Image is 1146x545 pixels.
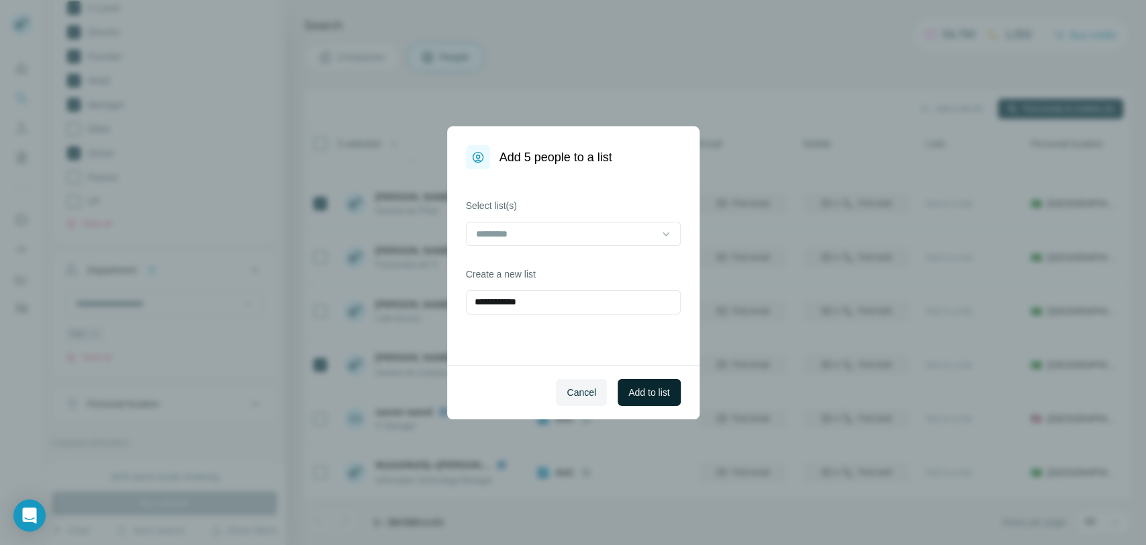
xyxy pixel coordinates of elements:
[567,386,596,399] span: Cancel
[556,379,607,406] button: Cancel
[628,386,669,399] span: Add to list
[466,267,681,281] label: Create a new list
[13,499,46,532] div: Open Intercom Messenger
[618,379,680,406] button: Add to list
[466,199,681,212] label: Select list(s)
[499,148,612,167] h1: Add 5 people to a list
